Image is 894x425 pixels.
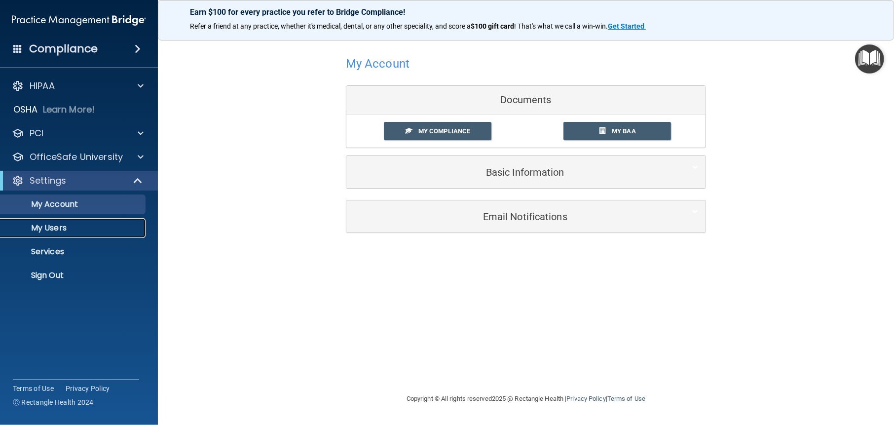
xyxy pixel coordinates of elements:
[190,22,471,30] span: Refer a friend at any practice, whether it's medical, dental, or any other speciality, and score a
[514,22,608,30] span: ! That's what we call a win-win.
[66,384,110,393] a: Privacy Policy
[12,80,144,92] a: HIPAA
[608,22,644,30] strong: Get Started
[12,175,143,187] a: Settings
[354,167,668,178] h5: Basic Information
[13,384,54,393] a: Terms of Use
[190,7,862,17] p: Earn $100 for every practice you refer to Bridge Compliance!
[30,80,55,92] p: HIPAA
[346,57,410,70] h4: My Account
[855,44,884,74] button: Open Resource Center
[418,127,470,135] span: My Compliance
[12,10,146,30] img: PMB logo
[30,127,43,139] p: PCI
[354,205,698,228] a: Email Notifications
[43,104,95,116] p: Learn More!
[30,175,66,187] p: Settings
[471,22,514,30] strong: $100 gift card
[607,395,645,402] a: Terms of Use
[566,395,605,402] a: Privacy Policy
[612,127,636,135] span: My BAA
[29,42,98,56] h4: Compliance
[6,247,141,257] p: Services
[12,127,144,139] a: PCI
[346,86,706,115] div: Documents
[608,22,646,30] a: Get Started
[354,161,698,183] a: Basic Information
[12,151,144,163] a: OfficeSafe University
[346,383,706,415] div: Copyright © All rights reserved 2025 @ Rectangle Health | |
[6,223,141,233] p: My Users
[13,104,38,116] p: OSHA
[30,151,123,163] p: OfficeSafe University
[354,211,668,222] h5: Email Notifications
[6,199,141,209] p: My Account
[6,270,141,280] p: Sign Out
[13,397,94,407] span: Ⓒ Rectangle Health 2024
